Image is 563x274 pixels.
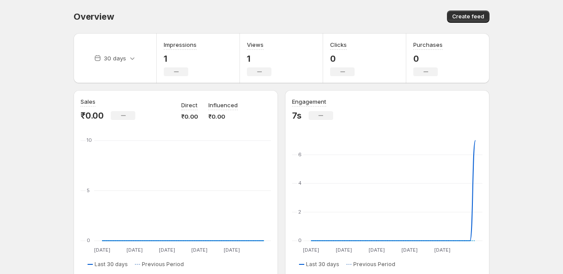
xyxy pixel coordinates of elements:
[452,13,484,20] span: Create feed
[330,40,347,49] h3: Clicks
[208,112,238,121] p: ₹0.00
[81,110,104,121] p: ₹0.00
[181,112,198,121] p: ₹0.00
[104,54,126,63] p: 30 days
[142,261,184,268] span: Previous Period
[74,11,114,22] span: Overview
[330,53,355,64] p: 0
[369,247,385,253] text: [DATE]
[413,53,443,64] p: 0
[191,247,208,253] text: [DATE]
[87,237,90,243] text: 0
[413,40,443,49] h3: Purchases
[94,247,110,253] text: [DATE]
[306,261,339,268] span: Last 30 days
[298,151,302,158] text: 6
[224,247,240,253] text: [DATE]
[208,101,238,109] p: Influenced
[353,261,395,268] span: Previous Period
[292,110,302,121] p: 7s
[434,247,450,253] text: [DATE]
[447,11,489,23] button: Create feed
[303,247,319,253] text: [DATE]
[81,97,95,106] h3: Sales
[247,40,264,49] h3: Views
[292,97,326,106] h3: Engagement
[298,237,302,243] text: 0
[159,247,175,253] text: [DATE]
[298,180,302,186] text: 4
[95,261,128,268] span: Last 30 days
[298,209,301,215] text: 2
[336,247,352,253] text: [DATE]
[164,40,197,49] h3: Impressions
[181,101,197,109] p: Direct
[87,187,90,193] text: 5
[87,137,92,143] text: 10
[247,53,271,64] p: 1
[164,53,197,64] p: 1
[401,247,418,253] text: [DATE]
[127,247,143,253] text: [DATE]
